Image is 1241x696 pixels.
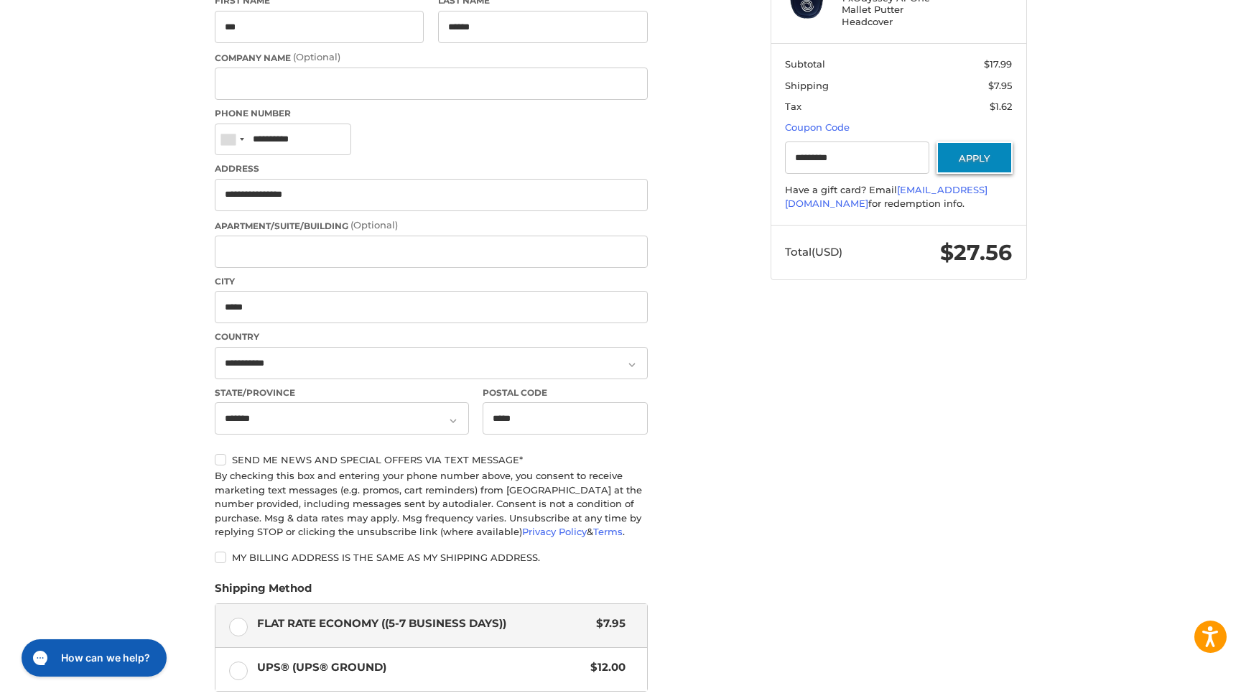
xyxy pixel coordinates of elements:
[483,386,648,399] label: Postal Code
[215,330,648,343] label: Country
[293,51,340,62] small: (Optional)
[940,239,1012,266] span: $27.56
[984,58,1012,70] span: $17.99
[215,275,648,288] label: City
[215,454,648,465] label: Send me news and special offers via text message*
[215,218,648,233] label: Apartment/Suite/Building
[215,552,648,563] label: My billing address is the same as my shipping address.
[593,526,623,537] a: Terms
[785,141,929,174] input: Gift Certificate or Coupon Code
[257,659,584,676] span: UPS® (UPS® Ground)
[215,162,648,175] label: Address
[350,219,398,231] small: (Optional)
[590,616,626,632] span: $7.95
[785,183,1012,211] div: Have a gift card? Email for redemption info.
[215,107,648,120] label: Phone Number
[785,58,825,70] span: Subtotal
[215,580,312,603] legend: Shipping Method
[14,634,171,682] iframe: Gorgias live chat messenger
[785,121,850,133] a: Coupon Code
[522,526,587,537] a: Privacy Policy
[215,386,469,399] label: State/Province
[936,141,1013,174] button: Apply
[785,245,842,259] span: Total (USD)
[215,50,648,65] label: Company Name
[990,101,1012,112] span: $1.62
[215,469,648,539] div: By checking this box and entering your phone number above, you consent to receive marketing text ...
[257,616,590,632] span: Flat Rate Economy ((5-7 Business Days))
[785,80,829,91] span: Shipping
[584,659,626,676] span: $12.00
[988,80,1012,91] span: $7.95
[1123,657,1241,696] iframe: Google Customer Reviews
[785,101,801,112] span: Tax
